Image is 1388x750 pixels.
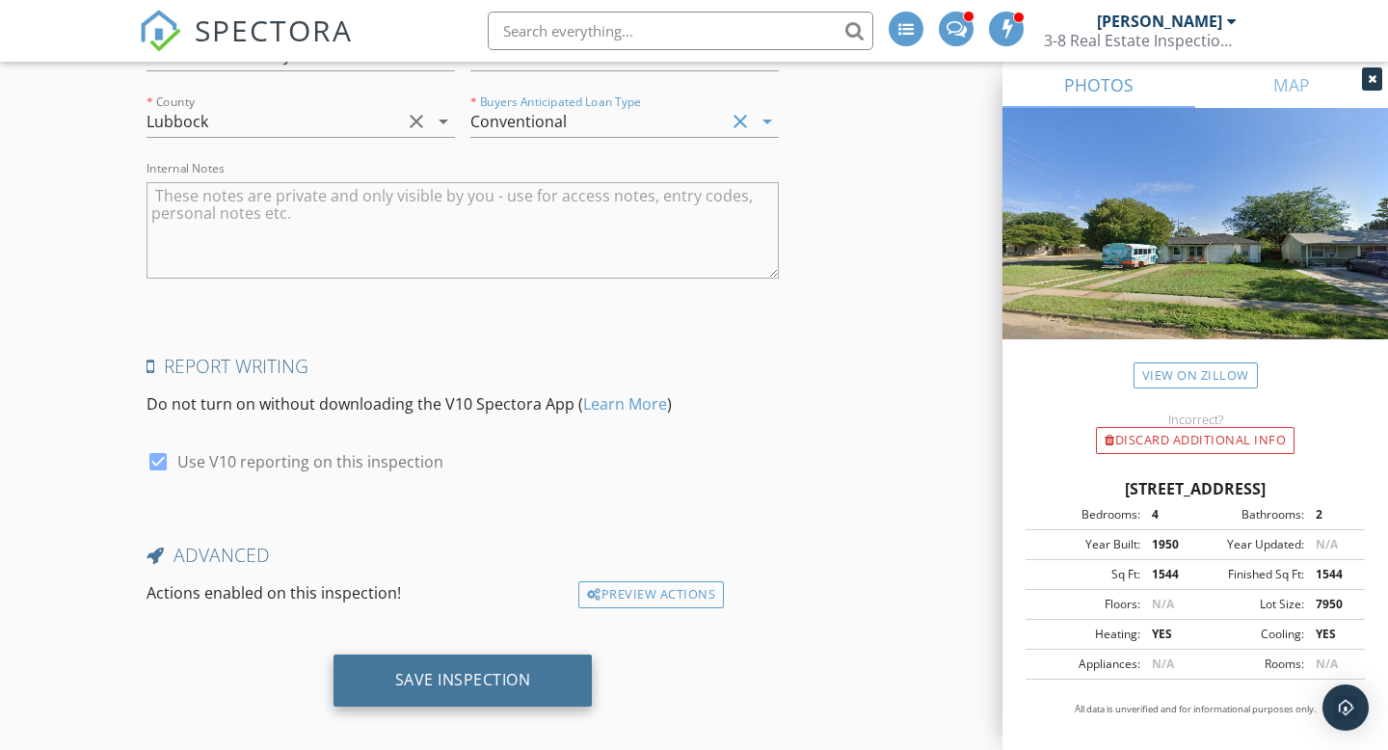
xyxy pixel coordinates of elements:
[1195,596,1304,613] div: Lot Size:
[1031,506,1140,523] div: Bedrooms:
[1152,596,1174,612] span: N/A
[1140,566,1195,583] div: 1544
[1097,12,1222,31] div: [PERSON_NAME]
[488,12,873,50] input: Search everything...
[1044,31,1237,50] div: 3-8 Real Estate Inspections, PLLC
[1304,626,1359,643] div: YES
[1304,566,1359,583] div: 1544
[195,10,353,50] span: SPECTORA
[1195,506,1304,523] div: Bathrooms:
[405,110,428,133] i: clear
[395,670,531,689] div: Save Inspection
[470,113,567,130] div: Conventional
[1140,506,1195,523] div: 4
[1316,536,1338,552] span: N/A
[177,452,443,471] label: Use V10 reporting on this inspection
[1195,536,1304,553] div: Year Updated:
[1031,656,1140,673] div: Appliances:
[139,26,353,67] a: SPECTORA
[1026,477,1365,500] div: [STREET_ADDRESS]
[1195,626,1304,643] div: Cooling:
[1195,656,1304,673] div: Rooms:
[1031,596,1140,613] div: Floors:
[1195,566,1304,583] div: Finished Sq Ft:
[1134,362,1258,388] a: View on Zillow
[470,46,510,64] div: None
[147,354,779,379] h4: Report Writing
[1002,108,1388,386] img: streetview
[578,581,724,608] div: Preview Actions
[1002,62,1195,108] a: PHOTOS
[147,392,779,415] p: Do not turn on without downloading the V10 Spectora App ( )
[1096,427,1295,454] div: Discard Additional info
[139,10,181,52] img: The Best Home Inspection Software - Spectora
[756,110,779,133] i: arrow_drop_down
[1140,536,1195,553] div: 1950
[1322,684,1369,731] div: Open Intercom Messenger
[583,393,667,415] a: Learn More
[147,182,779,279] textarea: Internal Notes
[1316,656,1338,672] span: N/A
[1031,536,1140,553] div: Year Built:
[729,110,752,133] i: clear
[139,581,571,608] div: Actions enabled on this inspection!
[1304,506,1359,523] div: 2
[1140,626,1195,643] div: YES
[147,543,779,568] h4: Advanced
[1152,656,1174,672] span: N/A
[1031,626,1140,643] div: Heating:
[1195,62,1388,108] a: MAP
[432,110,455,133] i: arrow_drop_down
[1304,596,1359,613] div: 7950
[1002,412,1388,427] div: Incorrect?
[147,113,208,130] div: Lubbock
[1026,703,1365,716] p: All data is unverified and for informational purposes only.
[1031,566,1140,583] div: Sq Ft:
